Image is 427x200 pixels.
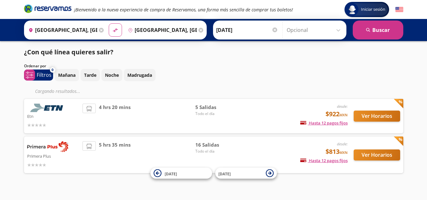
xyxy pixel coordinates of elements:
[339,112,348,117] small: MXN
[353,21,403,39] button: Buscar
[218,171,231,176] span: [DATE]
[24,4,71,15] a: Brand Logo
[150,168,212,179] button: [DATE]
[99,104,131,129] span: 4 hrs 20 mins
[127,72,152,78] p: Madrugada
[74,7,293,13] em: ¡Bienvenido a la nueva experiencia de compra de Reservamos, una forma más sencilla de comprar tus...
[52,67,53,73] span: 0
[84,72,96,78] p: Tarde
[99,141,131,168] span: 5 hrs 35 mins
[27,112,80,120] p: Etn
[287,22,343,38] input: Opcional
[124,69,156,81] button: Madrugada
[195,148,240,154] span: Todo el día
[354,111,400,122] button: Ver Horarios
[165,171,177,176] span: [DATE]
[337,141,348,147] em: desde:
[195,141,240,148] span: 16 Salidas
[354,149,400,161] button: Ver Horarios
[27,104,68,112] img: Etn
[58,72,76,78] p: Mañana
[358,6,388,13] span: Iniciar sesión
[55,69,79,81] button: Mañana
[395,6,403,14] button: English
[339,150,348,155] small: MXN
[300,158,348,163] span: Hasta 12 pagos fijos
[27,141,68,152] img: Primera Plus
[105,72,119,78] p: Noche
[24,4,71,13] i: Brand Logo
[195,111,240,117] span: Todo el día
[37,71,52,79] p: Filtros
[195,104,240,111] span: 5 Salidas
[27,152,80,160] p: Primera Plus
[81,69,100,81] button: Tarde
[26,22,97,38] input: Buscar Origen
[101,69,122,81] button: Noche
[216,22,278,38] input: Elegir Fecha
[35,88,80,94] em: Cargando resultados ...
[326,109,348,119] span: $922
[24,70,53,81] button: 0Filtros
[300,120,348,126] span: Hasta 12 pagos fijos
[337,104,348,109] em: desde:
[125,22,197,38] input: Buscar Destino
[215,168,277,179] button: [DATE]
[24,47,113,57] p: ¿Con qué línea quieres salir?
[24,63,46,69] p: Ordenar por
[326,147,348,156] span: $813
